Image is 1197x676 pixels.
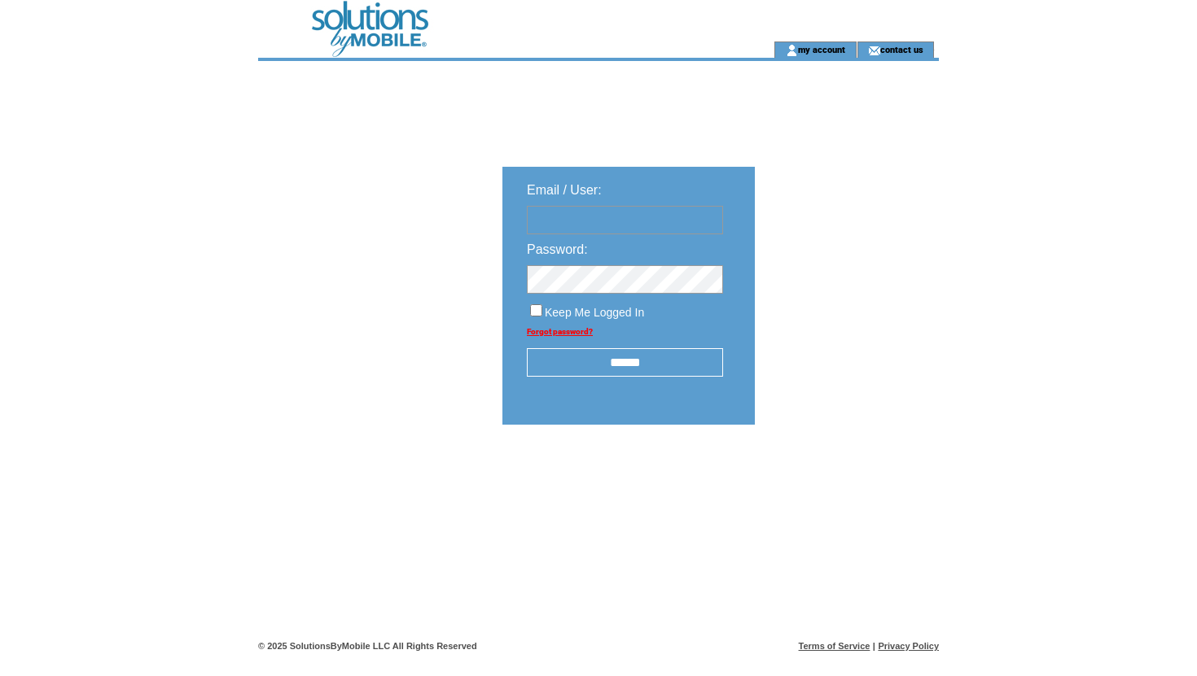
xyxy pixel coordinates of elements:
[545,306,644,319] span: Keep Me Logged In
[878,641,939,651] a: Privacy Policy
[258,641,477,651] span: © 2025 SolutionsByMobile LLC All Rights Reserved
[799,641,870,651] a: Terms of Service
[527,327,593,336] a: Forgot password?
[786,44,798,57] img: account_icon.gif;jsessionid=0460136FCFA8657F2AE8E124B573E427
[527,242,588,256] span: Password:
[802,465,883,486] img: transparent.png;jsessionid=0460136FCFA8657F2AE8E124B573E427
[880,44,923,55] a: contact us
[527,183,602,197] span: Email / User:
[868,44,880,57] img: contact_us_icon.gif;jsessionid=0460136FCFA8657F2AE8E124B573E427
[798,44,845,55] a: my account
[873,641,875,651] span: |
